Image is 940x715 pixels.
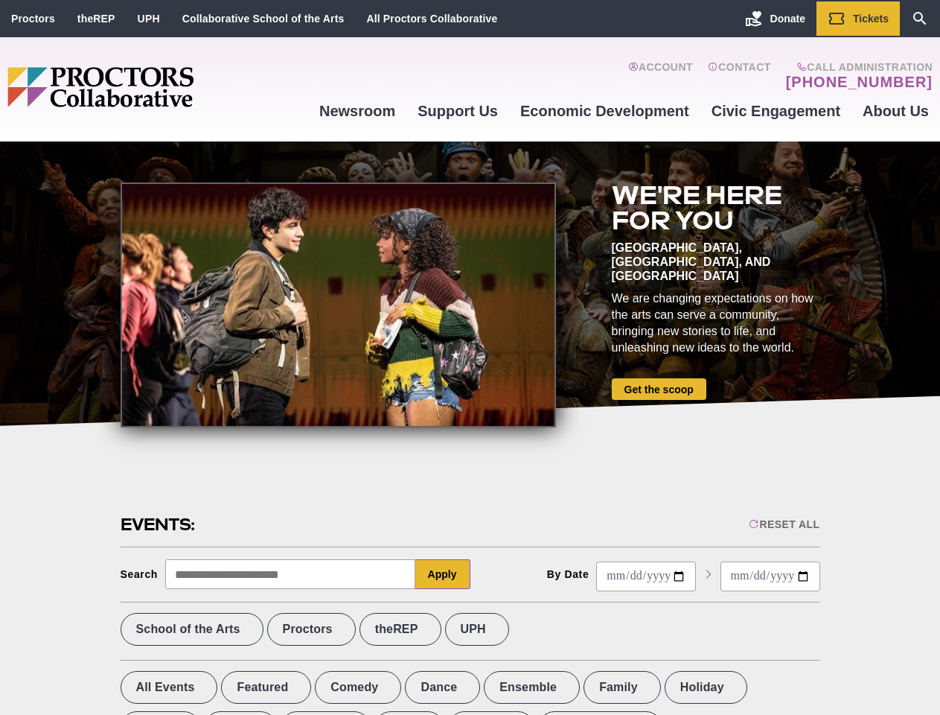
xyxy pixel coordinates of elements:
a: Get the scoop [612,378,706,400]
a: Civic Engagement [700,91,851,131]
div: Reset All [749,518,819,530]
a: Support Us [406,91,509,131]
img: Proctors logo [7,67,308,107]
label: School of the Arts [121,613,263,646]
div: By Date [547,568,589,580]
label: UPH [445,613,509,646]
div: Search [121,568,159,580]
label: Proctors [267,613,356,646]
a: Account [628,61,693,91]
a: Donate [734,1,816,36]
label: Ensemble [484,671,580,704]
a: Newsroom [308,91,406,131]
span: Tickets [853,13,889,25]
a: theREP [77,13,115,25]
label: Family [583,671,661,704]
h2: Events: [121,513,197,536]
a: Economic Development [509,91,700,131]
a: All Proctors Collaborative [366,13,497,25]
label: All Events [121,671,218,704]
a: Contact [708,61,771,91]
span: Call Administration [781,61,933,73]
div: [GEOGRAPHIC_DATA], [GEOGRAPHIC_DATA], and [GEOGRAPHIC_DATA] [612,241,820,283]
a: [PHONE_NUMBER] [786,73,933,91]
a: Collaborative School of the Arts [182,13,345,25]
label: Dance [405,671,480,704]
a: Tickets [816,1,900,36]
span: Donate [770,13,805,25]
a: Proctors [11,13,55,25]
div: We are changing expectations on how the arts can serve a community, bringing new stories to life,... [612,290,820,356]
label: theREP [359,613,441,646]
label: Holiday [665,671,747,704]
label: Featured [221,671,311,704]
a: Search [900,1,940,36]
a: About Us [851,91,940,131]
a: UPH [138,13,160,25]
button: Apply [415,559,470,589]
label: Comedy [315,671,401,704]
h2: We're here for you [612,182,820,233]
